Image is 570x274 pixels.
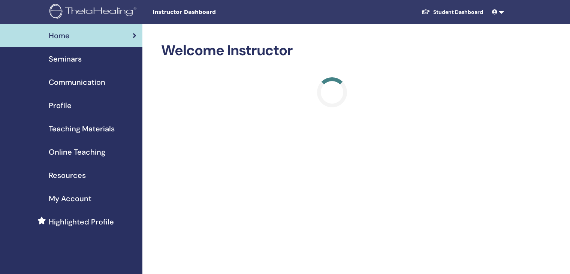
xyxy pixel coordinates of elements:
span: Online Teaching [49,146,105,158]
span: Communication [49,77,105,88]
h2: Welcome Instructor [161,42,503,59]
span: Instructor Dashboard [153,8,265,16]
img: logo.png [49,4,139,21]
span: Profile [49,100,72,111]
span: Home [49,30,70,41]
span: Teaching Materials [49,123,115,134]
span: Resources [49,170,86,181]
img: graduation-cap-white.svg [421,9,430,15]
span: Highlighted Profile [49,216,114,227]
span: Seminars [49,53,82,65]
a: Student Dashboard [415,5,489,19]
span: My Account [49,193,91,204]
